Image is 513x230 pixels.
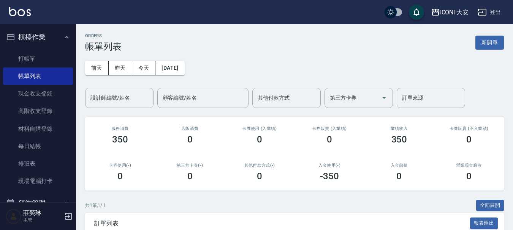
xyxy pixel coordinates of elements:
a: 報表匯出 [470,219,498,227]
button: 新開單 [475,36,504,50]
h2: 卡券使用(-) [94,163,146,168]
button: 今天 [132,61,156,75]
a: 現場電腦打卡 [3,172,73,190]
h2: 店販消費 [164,126,216,131]
a: 打帳單 [3,50,73,67]
a: 高階收支登錄 [3,102,73,120]
h3: 服務消費 [94,126,146,131]
a: 現金收支登錄 [3,85,73,102]
button: 登出 [475,5,504,19]
h3: 0 [187,134,193,145]
button: 預約管理 [3,193,73,213]
h2: 其他付款方式(-) [234,163,285,168]
img: Person [6,209,21,224]
button: [DATE] [155,61,184,75]
a: 新開單 [475,39,504,46]
p: 主管 [23,217,62,224]
h3: 0 [466,171,472,181]
p: 共 1 筆, 1 / 1 [85,202,106,209]
h2: 入金儲值 [374,163,425,168]
h2: 營業現金應收 [443,163,495,168]
h3: 帳單列表 [85,41,122,52]
button: 全部展開 [476,200,504,211]
h3: 0 [396,171,402,181]
span: 訂單列表 [94,220,470,227]
h2: 入金使用(-) [304,163,355,168]
button: 報表匯出 [470,217,498,229]
img: Logo [9,7,31,16]
h3: 350 [112,134,128,145]
h3: 0 [257,134,262,145]
h3: 0 [117,171,123,181]
button: Open [378,92,390,104]
h2: 第三方卡券(-) [164,163,216,168]
h3: 0 [466,134,472,145]
h2: ORDERS [85,33,122,38]
button: ICONI 大安 [428,5,472,20]
div: ICONI 大安 [440,8,469,17]
h3: 0 [327,134,332,145]
h3: 0 [187,171,193,181]
a: 材料自購登錄 [3,120,73,138]
h2: 業績收入 [374,126,425,131]
a: 帳單列表 [3,67,73,85]
a: 每日結帳 [3,138,73,155]
h3: -350 [320,171,339,181]
h3: 350 [391,134,407,145]
a: 排班表 [3,155,73,172]
h2: 卡券販賣 (不入業績) [443,126,495,131]
button: 櫃檯作業 [3,27,73,47]
button: save [409,5,424,20]
button: 前天 [85,61,109,75]
h5: 莊奕琳 [23,209,62,217]
h2: 卡券使用 (入業績) [234,126,285,131]
h2: 卡券販賣 (入業績) [304,126,355,131]
h3: 0 [257,171,262,181]
button: 昨天 [109,61,132,75]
